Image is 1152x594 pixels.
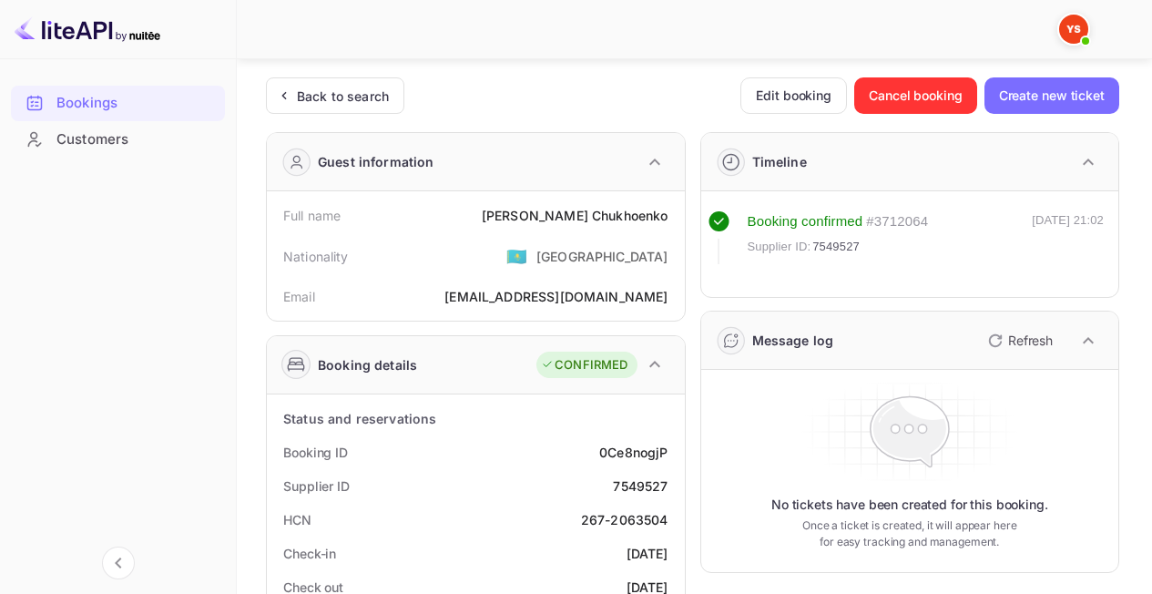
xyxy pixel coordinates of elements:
span: United States [506,240,527,272]
p: Refresh [1008,331,1053,350]
span: Supplier ID: [748,238,811,256]
div: Supplier ID [283,476,350,496]
div: Booking confirmed [748,211,863,232]
div: 0Ce8nogjP [599,443,668,462]
div: Guest information [318,152,434,171]
img: LiteAPI logo [15,15,160,44]
div: Back to search [297,87,389,106]
div: Booking details [318,355,417,374]
div: # 3712064 [866,211,928,232]
span: 7549527 [812,238,860,256]
div: HCN [283,510,311,529]
button: Edit booking [740,77,847,114]
div: Full name [283,206,341,225]
a: Customers [11,122,225,156]
a: Bookings [11,86,225,119]
div: [DATE] [627,544,668,563]
div: Email [283,287,315,306]
div: Customers [11,122,225,158]
div: Timeline [752,152,807,171]
div: [EMAIL_ADDRESS][DOMAIN_NAME] [444,287,668,306]
div: [DATE] 21:02 [1032,211,1104,264]
div: Customers [56,129,216,150]
img: Yandex Support [1059,15,1088,44]
div: [GEOGRAPHIC_DATA] [536,247,668,266]
button: Refresh [977,326,1060,355]
div: 267-2063504 [581,510,668,529]
button: Cancel booking [854,77,977,114]
div: Status and reservations [283,409,436,428]
p: Once a ticket is created, it will appear here for easy tracking and management. [799,517,1020,550]
div: Booking ID [283,443,348,462]
button: Collapse navigation [102,547,135,579]
div: 7549527 [613,476,668,496]
div: Bookings [56,93,216,114]
div: Message log [752,331,834,350]
p: No tickets have been created for this booking. [771,496,1048,514]
div: Nationality [283,247,349,266]
div: Check-in [283,544,336,563]
div: [PERSON_NAME] Chukhoenko [482,206,668,225]
div: Bookings [11,86,225,121]
button: Create new ticket [984,77,1119,114]
div: CONFIRMED [541,356,627,374]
